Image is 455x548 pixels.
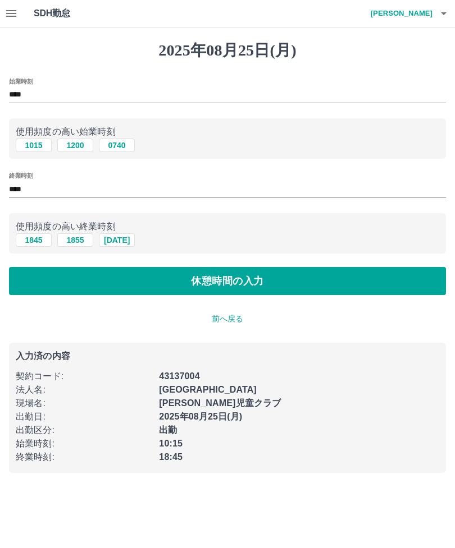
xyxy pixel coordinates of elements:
b: 43137004 [159,371,199,381]
b: 2025年08月25日(月) [159,412,242,421]
button: [DATE] [99,233,135,247]
button: 1845 [16,233,52,247]
p: 契約コード : [16,370,152,383]
button: 0740 [99,139,135,152]
button: 1200 [57,139,93,152]
p: 使用頻度の高い終業時刻 [16,220,439,233]
p: 現場名 : [16,397,152,410]
b: [GEOGRAPHIC_DATA] [159,385,257,394]
b: [PERSON_NAME]児童クラブ [159,398,281,408]
p: 始業時刻 : [16,437,152,450]
p: 使用頻度の高い始業時刻 [16,125,439,139]
b: 10:15 [159,439,183,448]
b: 出勤 [159,425,177,435]
h1: 2025年08月25日(月) [9,41,446,60]
label: 終業時刻 [9,172,33,180]
p: 前へ戻る [9,313,446,325]
b: 18:45 [159,452,183,462]
button: 1015 [16,139,52,152]
button: 休憩時間の入力 [9,267,446,295]
button: 1855 [57,233,93,247]
p: 入力済の内容 [16,352,439,361]
p: 出勤日 : [16,410,152,423]
p: 終業時刻 : [16,450,152,464]
p: 法人名 : [16,383,152,397]
label: 始業時刻 [9,77,33,85]
p: 出勤区分 : [16,423,152,437]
